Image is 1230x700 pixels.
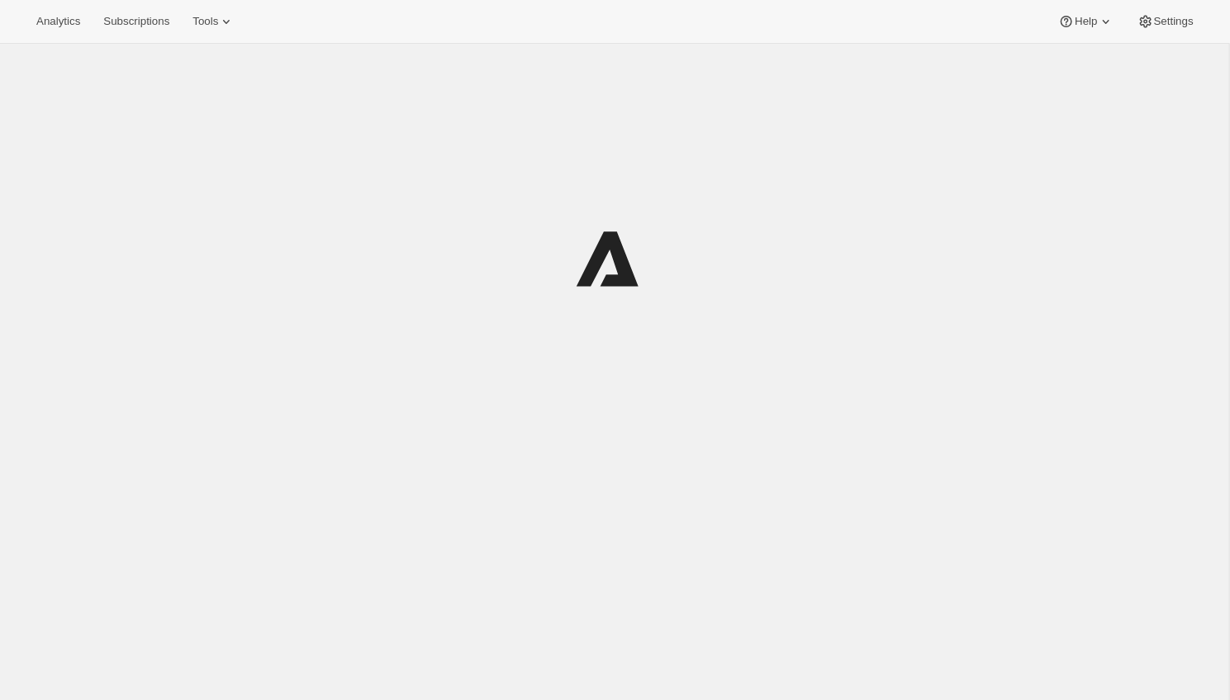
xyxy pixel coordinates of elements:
span: Analytics [36,15,80,28]
button: Help [1048,10,1123,33]
span: Help [1075,15,1097,28]
button: Tools [183,10,245,33]
button: Analytics [26,10,90,33]
button: Settings [1128,10,1204,33]
span: Settings [1154,15,1194,28]
span: Tools [192,15,218,28]
span: Subscriptions [103,15,169,28]
button: Subscriptions [93,10,179,33]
